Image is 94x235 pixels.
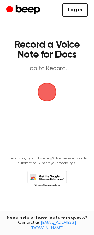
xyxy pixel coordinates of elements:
[30,221,76,231] a: [EMAIL_ADDRESS][DOMAIN_NAME]
[62,3,88,17] a: Log in
[4,220,90,231] span: Contact us
[6,4,42,16] a: Beep
[11,65,83,73] p: Tap to Record.
[11,40,83,60] h1: Record a Voice Note for Docs
[5,156,89,166] p: Tired of copying and pasting? Use the extension to automatically insert your recordings.
[38,83,56,101] button: Beep Logo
